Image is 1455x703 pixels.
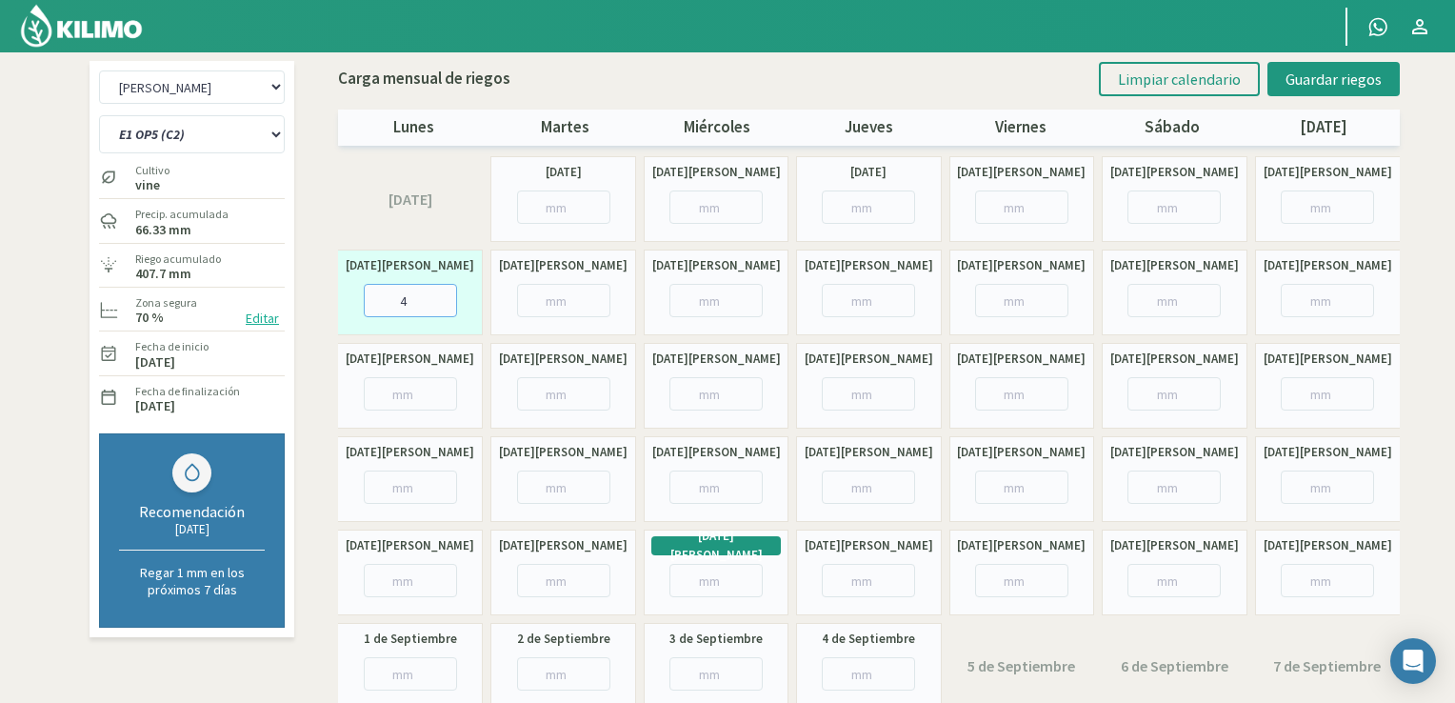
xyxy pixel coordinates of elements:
[135,251,221,268] label: Riego acumulado
[669,471,763,504] input: mm
[364,564,457,597] input: mm
[822,284,915,317] input: mm
[517,471,610,504] input: mm
[119,521,265,537] div: [DATE]
[135,162,169,179] label: Cultivo
[669,630,763,649] label: 3 de Septiembre
[975,284,1068,317] input: mm
[652,350,781,369] label: [DATE][PERSON_NAME]
[346,443,474,462] label: [DATE][PERSON_NAME]
[1281,191,1374,224] input: mm
[669,564,763,597] input: mm
[1127,191,1221,224] input: mm
[338,115,489,140] p: lunes
[957,256,1086,275] label: [DATE][PERSON_NAME]
[364,471,457,504] input: mm
[957,350,1086,369] label: [DATE][PERSON_NAME]
[975,377,1068,411] input: mm
[1099,62,1260,96] button: Limpiar calendario
[805,350,933,369] label: [DATE][PERSON_NAME]
[364,377,457,411] input: mm
[1281,471,1374,504] input: mm
[975,564,1068,597] input: mm
[1264,163,1392,182] label: [DATE][PERSON_NAME]
[642,115,793,140] p: miércoles
[517,377,610,411] input: mm
[1264,256,1392,275] label: [DATE][PERSON_NAME]
[135,383,240,400] label: Fecha de finalización
[652,443,781,462] label: [DATE][PERSON_NAME]
[1110,163,1239,182] label: [DATE][PERSON_NAME]
[1264,536,1392,555] label: [DATE][PERSON_NAME]
[1286,70,1382,89] span: Guardar riegos
[135,179,169,191] label: vine
[1127,377,1221,411] input: mm
[240,308,285,330] button: Editar
[517,657,610,691] input: mm
[489,115,641,140] p: martes
[338,67,510,91] p: Carga mensual de riegos
[661,527,771,565] label: [DATE][PERSON_NAME]
[957,536,1086,555] label: [DATE][PERSON_NAME]
[975,191,1068,224] input: mm
[669,377,763,411] input: mm
[135,356,175,369] label: [DATE]
[135,268,191,280] label: 407.7 mm
[135,206,229,223] label: Precip. acumulada
[822,471,915,504] input: mm
[499,256,628,275] label: [DATE][PERSON_NAME]
[1390,638,1436,684] div: Open Intercom Messenger
[119,502,265,521] div: Recomendación
[1273,654,1381,677] label: 7 de Septiembre
[119,564,265,598] p: Regar 1 mm en los próximos 7 días
[346,536,474,555] label: [DATE][PERSON_NAME]
[1121,654,1228,677] label: 6 de Septiembre
[1248,115,1400,140] p: [DATE]
[1127,284,1221,317] input: mm
[389,188,432,211] label: [DATE]
[957,163,1086,182] label: [DATE][PERSON_NAME]
[975,471,1068,504] input: mm
[1096,115,1247,140] p: sábado
[364,657,457,691] input: mm
[499,350,628,369] label: [DATE][PERSON_NAME]
[945,115,1096,140] p: viernes
[1127,564,1221,597] input: mm
[822,191,915,224] input: mm
[669,191,763,224] input: mm
[1110,256,1239,275] label: [DATE][PERSON_NAME]
[1264,443,1392,462] label: [DATE][PERSON_NAME]
[135,311,164,324] label: 70 %
[1110,536,1239,555] label: [DATE][PERSON_NAME]
[957,443,1086,462] label: [DATE][PERSON_NAME]
[805,536,933,555] label: [DATE][PERSON_NAME]
[669,284,763,317] input: mm
[805,443,933,462] label: [DATE][PERSON_NAME]
[1281,284,1374,317] input: mm
[822,377,915,411] input: mm
[822,657,915,691] input: mm
[499,536,628,555] label: [DATE][PERSON_NAME]
[850,163,887,182] label: [DATE]
[1281,377,1374,411] input: mm
[135,224,191,236] label: 66.33 mm
[793,115,945,140] p: jueves
[517,284,610,317] input: mm
[135,400,175,412] label: [DATE]
[1264,350,1392,369] label: [DATE][PERSON_NAME]
[346,350,474,369] label: [DATE][PERSON_NAME]
[1127,471,1221,504] input: mm
[1118,70,1241,89] span: Limpiar calendario
[822,630,915,649] label: 4 de Septiembre
[499,443,628,462] label: [DATE][PERSON_NAME]
[822,564,915,597] input: mm
[967,654,1075,677] label: 5 de Septiembre
[517,191,610,224] input: mm
[517,564,610,597] input: mm
[135,338,209,355] label: Fecha de inicio
[1267,62,1400,96] button: Guardar riegos
[805,256,933,275] label: [DATE][PERSON_NAME]
[19,3,144,49] img: Kilimo
[1110,350,1239,369] label: [DATE][PERSON_NAME]
[546,163,582,182] label: [DATE]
